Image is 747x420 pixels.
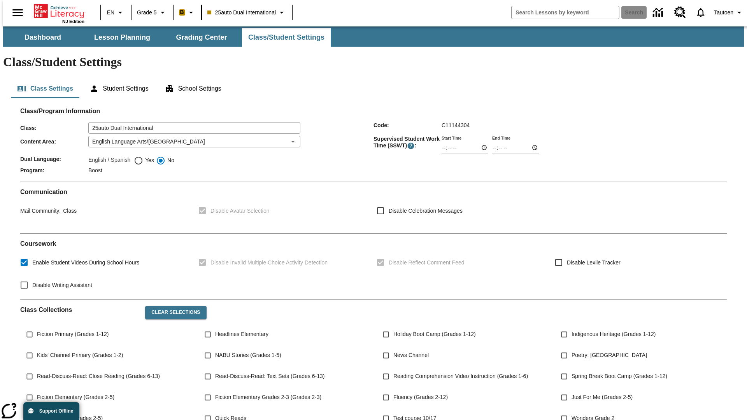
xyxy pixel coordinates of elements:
[143,156,154,164] span: Yes
[407,142,415,150] button: Supervised Student Work Time is the timeframe when students can take LevelSet and when lessons ar...
[691,2,711,23] a: Notifications
[20,138,88,145] span: Content Area :
[11,79,736,98] div: Class/Student Settings
[23,402,79,420] button: Support Offline
[20,306,139,313] h2: Class Collections
[32,281,92,289] span: Disable Writing Assistant
[648,2,670,23] a: Data Center
[572,393,633,401] span: Just For Me (Grades 2-5)
[20,115,727,175] div: Class/Program Information
[20,188,727,196] h2: Communication
[393,393,448,401] span: Fluency (Grades 2-12)
[204,5,289,19] button: Class: 25auto Dual International, Select your class
[88,167,102,173] span: Boost
[176,5,199,19] button: Boost Class color is peach. Change class color
[107,9,114,17] span: EN
[210,259,328,267] span: Disable Invalid Multiple Choice Activity Detection
[94,33,150,42] span: Lesson Planning
[20,240,727,247] h2: Course work
[3,55,744,69] h1: Class/Student Settings
[572,372,667,380] span: Spring Break Boot Camp (Grades 1-12)
[215,393,321,401] span: Fiction Elementary Grades 2-3 (Grades 2-3)
[442,122,470,128] span: C11144304
[88,136,300,147] div: English Language Arts/[GEOGRAPHIC_DATA]
[4,28,82,47] button: Dashboard
[210,207,270,215] span: Disable Avatar Selection
[6,1,29,24] button: Open side menu
[215,372,324,380] span: Read-Discuss-Read: Text Sets (Grades 6-13)
[389,207,463,215] span: Disable Celebration Messages
[83,28,161,47] button: Lesson Planning
[20,107,727,115] h2: Class/Program Information
[103,5,128,19] button: Language: EN, Select a language
[37,372,160,380] span: Read-Discuss-Read: Close Reading (Grades 6-13)
[176,33,227,42] span: Grading Center
[37,330,109,338] span: Fiction Primary (Grades 1-12)
[389,259,465,267] span: Disable Reflect Comment Feed
[670,2,691,23] a: Resource Center, Will open in new tab
[62,19,84,24] span: NJ Edition
[248,33,324,42] span: Class/Student Settings
[20,188,727,227] div: Communication
[37,393,114,401] span: Fiction Elementary (Grades 2-5)
[714,9,733,17] span: Tautoen
[159,79,228,98] button: School Settings
[165,156,174,164] span: No
[567,259,621,267] span: Disable Lexile Tracker
[572,330,656,338] span: Indigenous Heritage (Grades 1-12)
[711,5,747,19] button: Profile/Settings
[393,372,528,380] span: Reading Comprehension Video Instruction (Grades 1-6)
[20,156,88,162] span: Dual Language :
[145,306,206,319] button: Clear Selections
[39,408,73,414] span: Support Offline
[20,208,61,214] span: Mail Community :
[88,122,300,134] input: Class
[25,33,61,42] span: Dashboard
[373,122,442,128] span: Code :
[134,5,170,19] button: Grade: Grade 5, Select a grade
[492,135,510,141] label: End Time
[88,156,130,165] label: English / Spanish
[180,7,184,17] span: B
[3,28,331,47] div: SubNavbar
[37,351,123,359] span: Kids' Channel Primary (Grades 1-2)
[83,79,154,98] button: Student Settings
[393,351,429,359] span: News Channel
[512,6,619,19] input: search field
[34,3,84,19] a: Home
[373,136,442,150] span: Supervised Student Work Time (SSWT) :
[215,351,281,359] span: NABU Stories (Grades 1-5)
[442,135,461,141] label: Start Time
[61,208,77,214] span: Class
[137,9,157,17] span: Grade 5
[393,330,476,338] span: Holiday Boot Camp (Grades 1-12)
[20,240,727,293] div: Coursework
[163,28,240,47] button: Grading Center
[207,9,276,17] span: 25auto Dual International
[34,3,84,24] div: Home
[572,351,647,359] span: Poetry: [GEOGRAPHIC_DATA]
[20,125,88,131] span: Class :
[242,28,331,47] button: Class/Student Settings
[32,259,139,267] span: Enable Student Videos During School Hours
[215,330,268,338] span: Headlines Elementary
[20,167,88,173] span: Program :
[3,26,744,47] div: SubNavbar
[11,79,79,98] button: Class Settings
